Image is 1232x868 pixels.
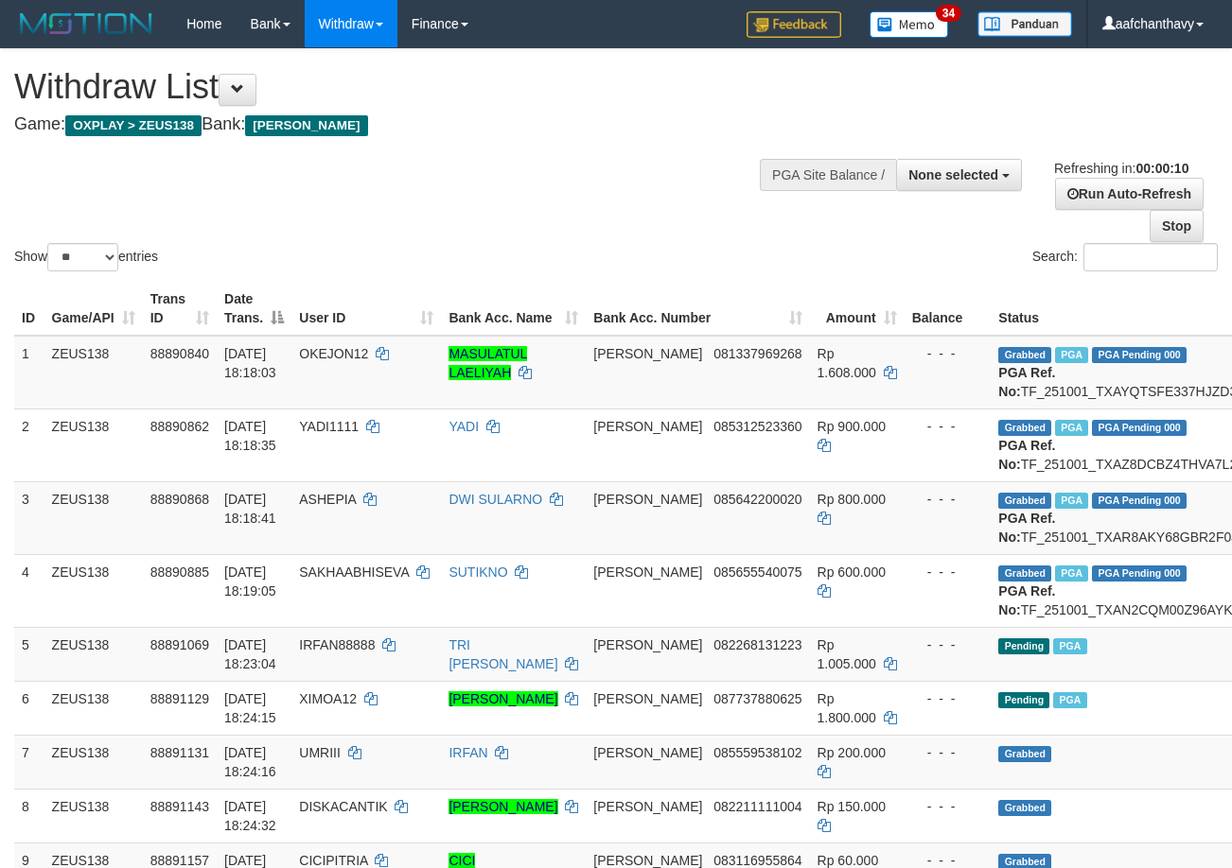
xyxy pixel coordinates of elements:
span: XIMOA12 [299,691,357,706]
td: ZEUS138 [44,789,143,842]
div: - - - [912,344,984,363]
span: Grabbed [998,565,1051,582]
th: Trans ID: activate to sort column ascending [143,282,217,336]
img: Button%20Memo.svg [870,11,949,38]
span: PGA Pending [1092,493,1187,509]
td: 4 [14,554,44,627]
td: ZEUS138 [44,336,143,409]
span: Copy 082211111004 to clipboard [713,799,801,814]
button: None selected [896,159,1022,191]
img: MOTION_logo.png [14,9,158,38]
span: Rp 1.005.000 [818,637,876,671]
span: [PERSON_NAME] [593,799,702,814]
span: Pending [998,692,1049,708]
span: [PERSON_NAME] [593,745,702,760]
span: Rp 900.000 [818,419,886,434]
a: TRI [PERSON_NAME] [449,637,557,671]
th: ID [14,282,44,336]
span: [PERSON_NAME] [593,691,702,706]
b: PGA Ref. No: [998,511,1055,545]
span: Rp 600.000 [818,564,886,580]
span: Copy 085655540075 to clipboard [713,564,801,580]
span: SAKHAABHISEVA [299,564,409,580]
div: - - - [912,635,984,654]
span: Rp 800.000 [818,492,886,507]
select: Showentries [47,243,118,271]
a: [PERSON_NAME] [449,799,557,814]
th: Bank Acc. Number: activate to sort column ascending [586,282,809,336]
img: panduan.png [977,11,1072,37]
span: Copy 085642200020 to clipboard [713,492,801,507]
td: 7 [14,735,44,789]
span: PGA Pending [1092,420,1187,436]
span: Marked by aafsolysreylen [1053,692,1086,708]
label: Search: [1032,243,1218,271]
span: [PERSON_NAME] [593,492,702,507]
span: 88890862 [150,419,209,434]
span: Rp 1.800.000 [818,691,876,725]
span: [DATE] 18:19:05 [224,564,276,599]
a: IRFAN [449,745,487,760]
th: User ID: activate to sort column ascending [291,282,441,336]
span: 88891157 [150,853,209,868]
span: DISKACANTIK [299,799,387,814]
b: PGA Ref. No: [998,365,1055,399]
span: ASHEPIA [299,492,356,507]
td: ZEUS138 [44,681,143,735]
span: Marked by aafanarl [1055,565,1088,582]
span: Rp 200.000 [818,745,886,760]
div: - - - [912,797,984,816]
span: Grabbed [998,420,1051,436]
span: Rp 60.000 [818,853,879,868]
span: PGA Pending [1092,347,1187,363]
span: Grabbed [998,746,1051,762]
div: - - - [912,689,984,708]
td: ZEUS138 [44,481,143,554]
div: - - - [912,563,984,582]
span: [PERSON_NAME] [593,853,702,868]
span: Marked by aafanarl [1055,420,1088,436]
a: DWI SULARNO [449,492,542,507]
span: [DATE] 18:24:32 [224,799,276,833]
span: [DATE] 18:23:04 [224,637,276,671]
span: 88890868 [150,492,209,507]
h4: Game: Bank: [14,115,802,134]
span: Grabbed [998,347,1051,363]
a: YADI [449,419,479,434]
td: 1 [14,336,44,409]
th: Bank Acc. Name: activate to sort column ascending [441,282,586,336]
b: PGA Ref. No: [998,438,1055,472]
a: Stop [1150,210,1204,242]
span: 34 [936,5,961,22]
span: Rp 1.608.000 [818,346,876,380]
span: UMRIII [299,745,341,760]
td: ZEUS138 [44,735,143,789]
span: [DATE] 18:18:41 [224,492,276,526]
span: 88890840 [150,346,209,361]
span: [PERSON_NAME] [593,419,702,434]
span: Copy 087737880625 to clipboard [713,691,801,706]
input: Search: [1083,243,1218,271]
span: [DATE] 18:18:03 [224,346,276,380]
span: OKEJON12 [299,346,368,361]
a: [PERSON_NAME] [449,691,557,706]
span: [DATE] 18:24:16 [224,745,276,779]
span: Copy 083116955864 to clipboard [713,853,801,868]
span: YADI1111 [299,419,359,434]
span: OXPLAY > ZEUS138 [65,115,202,136]
span: [DATE] 18:24:15 [224,691,276,725]
span: Copy 085312523360 to clipboard [713,419,801,434]
span: Marked by aafanarl [1055,493,1088,509]
td: 5 [14,627,44,681]
td: 3 [14,481,44,554]
span: Copy 085559538102 to clipboard [713,745,801,760]
th: Balance [905,282,992,336]
span: [DATE] 18:18:35 [224,419,276,453]
td: 8 [14,789,44,842]
span: PGA Pending [1092,565,1187,582]
a: Run Auto-Refresh [1055,178,1204,210]
span: Rp 150.000 [818,799,886,814]
span: Pending [998,638,1049,654]
span: 88891069 [150,637,209,652]
span: [PERSON_NAME] [593,637,702,652]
